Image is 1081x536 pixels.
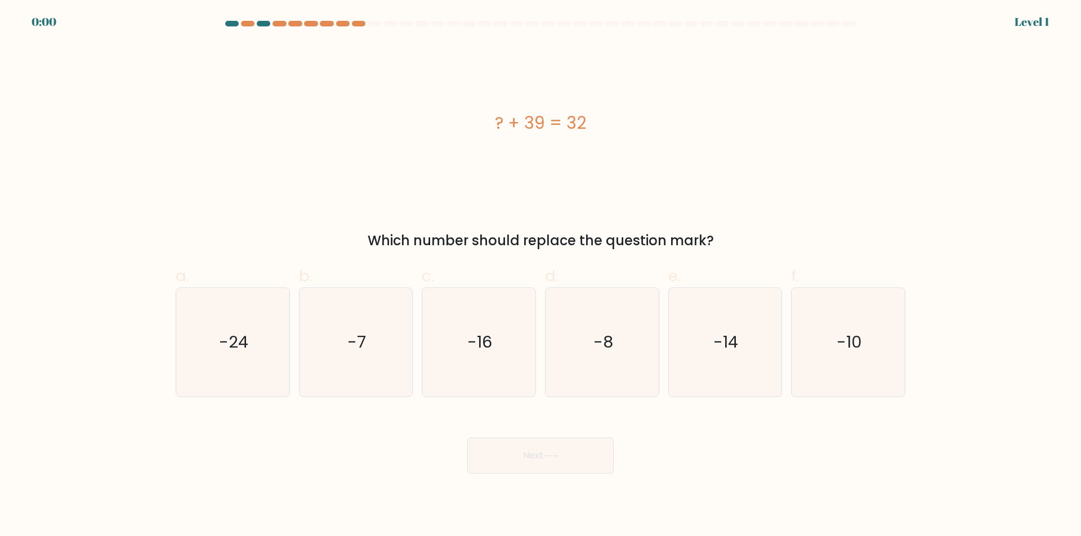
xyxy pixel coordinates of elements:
text: -14 [714,331,739,354]
span: b. [299,265,312,287]
span: c. [422,265,434,287]
span: a. [176,265,189,287]
div: ? + 39 = 32 [176,110,905,136]
text: -10 [837,331,862,354]
div: Which number should replace the question mark? [182,231,899,251]
text: -16 [468,331,493,354]
text: -7 [347,331,366,354]
span: e. [668,265,681,287]
span: d. [545,265,559,287]
text: -8 [593,331,613,354]
button: Next [467,438,614,474]
div: Level 1 [1015,13,1049,30]
text: -24 [219,331,248,354]
span: f. [791,265,799,287]
div: 0:00 [32,13,56,30]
